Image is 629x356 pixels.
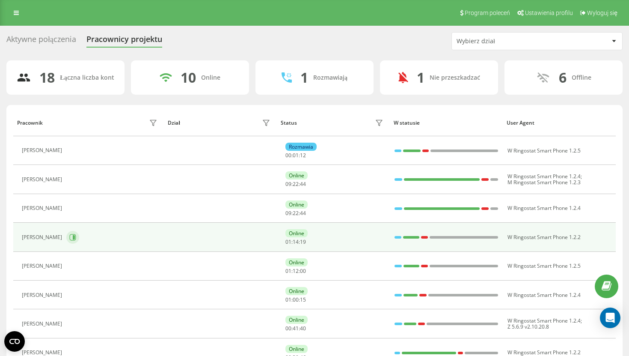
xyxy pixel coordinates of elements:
[300,325,306,332] span: 40
[300,267,306,275] span: 00
[572,74,591,81] div: Offline
[17,120,43,126] div: Pracownik
[417,69,424,86] div: 1
[285,143,317,151] div: Rozmawia
[507,173,581,180] span: W Ringostat Smart Phone 1.2.4
[507,204,581,212] span: W Ringostat Smart Phone 1.2.4
[293,209,299,217] span: 22
[285,287,308,295] div: Online
[559,69,567,86] div: 6
[22,205,64,211] div: [PERSON_NAME]
[22,292,64,298] div: [PERSON_NAME]
[285,316,308,324] div: Online
[22,321,64,327] div: [PERSON_NAME]
[86,35,162,48] div: Pracownicy projektu
[300,152,306,159] span: 12
[168,120,180,126] div: Dział
[293,267,299,275] span: 12
[293,296,299,303] span: 00
[60,74,114,81] div: Łączna liczba kont
[285,229,308,237] div: Online
[22,263,64,269] div: [PERSON_NAME]
[285,296,291,303] span: 01
[22,147,64,153] div: [PERSON_NAME]
[285,258,308,266] div: Online
[507,349,581,356] span: W Ringostat Smart Phone 1.2.2
[4,331,25,352] button: Open CMP widget
[525,9,573,16] span: Ustawienia profilu
[507,120,611,126] div: User Agent
[285,268,306,274] div: : :
[300,180,306,188] span: 44
[285,345,308,353] div: Online
[285,297,306,303] div: : :
[507,147,581,154] span: W Ringostat Smart Phone 1.2.5
[587,9,617,16] span: Wyloguj się
[507,179,581,186] span: M Ringostat Smart Phone 1.2.3
[430,74,480,81] div: Nie przeszkadzać
[507,262,581,269] span: W Ringostat Smart Phone 1.2.5
[285,200,308,209] div: Online
[6,35,76,48] div: Aktywne połączenia
[285,238,291,245] span: 01
[313,74,347,81] div: Rozmawiają
[465,9,510,16] span: Program poleceń
[285,180,291,188] span: 09
[285,171,308,179] div: Online
[507,291,581,299] span: W Ringostat Smart Phone 1.2.4
[293,325,299,332] span: 41
[600,308,620,328] div: Open Intercom Messenger
[293,152,299,159] span: 01
[22,234,64,240] div: [PERSON_NAME]
[22,350,64,356] div: [PERSON_NAME]
[285,325,291,332] span: 00
[285,152,291,159] span: 00
[300,209,306,217] span: 44
[285,326,306,332] div: : :
[285,210,306,216] div: : :
[285,267,291,275] span: 01
[507,233,581,241] span: W Ringostat Smart Phone 1.2.2
[300,69,308,86] div: 1
[394,120,498,126] div: W statusie
[507,317,581,324] span: W Ringostat Smart Phone 1.2.4
[300,296,306,303] span: 15
[293,238,299,245] span: 14
[300,238,306,245] span: 19
[181,69,196,86] div: 10
[22,177,64,182] div: [PERSON_NAME]
[281,120,297,126] div: Status
[285,153,306,159] div: : :
[285,239,306,245] div: : :
[457,38,559,45] div: Wybierz dział
[285,181,306,187] div: : :
[39,69,55,86] div: 18
[507,323,549,330] span: Z 5.6.9 v2.10.20.8
[285,209,291,217] span: 09
[293,180,299,188] span: 22
[201,74,220,81] div: Online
